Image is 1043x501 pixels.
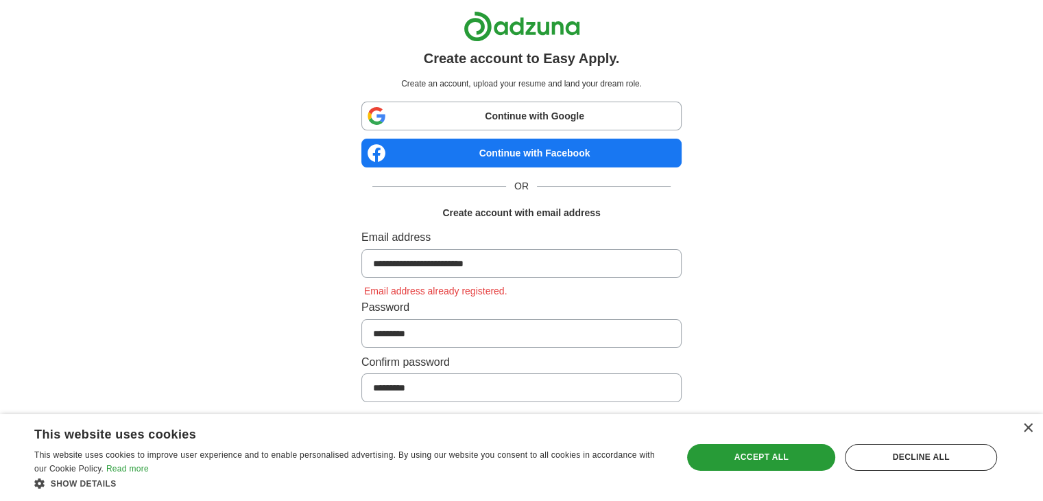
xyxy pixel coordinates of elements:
[464,11,580,42] img: Adzuna logo
[51,479,117,489] span: Show details
[1022,423,1033,434] div: Close
[506,178,537,194] span: OR
[361,229,682,246] label: Email address
[845,444,997,470] div: Decline all
[34,422,629,443] div: This website uses cookies
[364,78,679,91] p: Create an account, upload your resume and land your dream role.
[34,476,663,491] div: Show details
[361,102,682,130] a: Continue with Google
[687,444,835,470] div: Accept all
[361,286,510,296] span: Email address already registered.
[34,450,655,474] span: This website uses cookies to improve user experience and to enable personalised advertising. By u...
[424,47,620,69] h1: Create account to Easy Apply.
[442,205,600,220] h1: Create account with email address
[361,139,682,167] a: Continue with Facebook
[361,299,682,316] label: Password
[106,464,149,474] a: Read more, opens a new window
[361,353,682,371] label: Confirm password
